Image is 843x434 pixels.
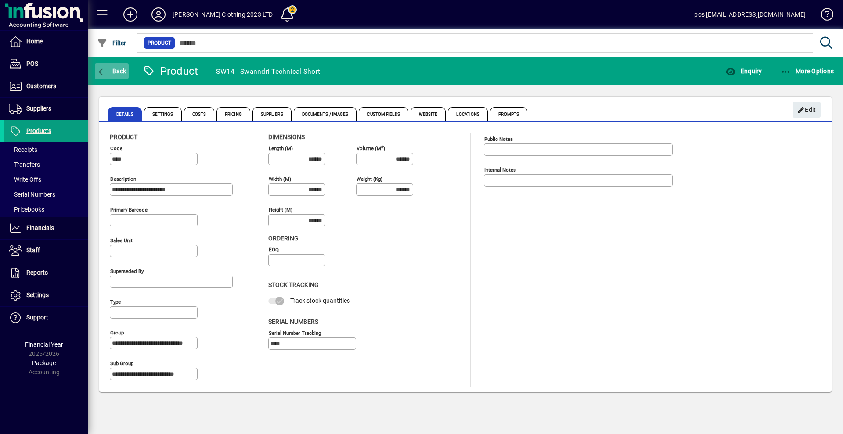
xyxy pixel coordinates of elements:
[268,318,318,325] span: Serial Numbers
[294,107,357,121] span: Documents / Images
[116,7,144,22] button: Add
[725,68,762,75] span: Enquiry
[484,136,513,142] mat-label: Public Notes
[184,107,215,121] span: Costs
[25,341,63,348] span: Financial Year
[4,142,88,157] a: Receipts
[9,176,41,183] span: Write Offs
[781,68,834,75] span: More Options
[26,269,48,276] span: Reports
[268,235,299,242] span: Ordering
[4,217,88,239] a: Financials
[26,291,49,298] span: Settings
[4,202,88,217] a: Pricebooks
[216,65,320,79] div: SW14 - Swanndri Technical Short
[4,157,88,172] a: Transfers
[9,191,55,198] span: Serial Numbers
[4,307,88,329] a: Support
[108,107,142,121] span: Details
[110,207,148,213] mat-label: Primary barcode
[4,31,88,53] a: Home
[144,107,182,121] span: Settings
[9,206,44,213] span: Pricebooks
[110,268,144,274] mat-label: Superseded by
[484,167,516,173] mat-label: Internal Notes
[490,107,527,121] span: Prompts
[88,63,136,79] app-page-header-button: Back
[268,133,305,140] span: Dimensions
[359,107,408,121] span: Custom Fields
[4,98,88,120] a: Suppliers
[26,314,48,321] span: Support
[143,64,198,78] div: Product
[216,107,250,121] span: Pricing
[26,38,43,45] span: Home
[723,63,764,79] button: Enquiry
[797,103,816,117] span: Edit
[9,146,37,153] span: Receipts
[4,240,88,262] a: Staff
[26,105,51,112] span: Suppliers
[32,359,56,366] span: Package
[269,330,321,336] mat-label: Serial Number tracking
[95,35,129,51] button: Filter
[268,281,319,288] span: Stock Tracking
[778,63,836,79] button: More Options
[110,237,133,244] mat-label: Sales unit
[4,172,88,187] a: Write Offs
[26,127,51,134] span: Products
[110,330,124,336] mat-label: Group
[357,145,385,151] mat-label: Volume (m )
[252,107,292,121] span: Suppliers
[9,161,40,168] span: Transfers
[26,247,40,254] span: Staff
[381,144,383,149] sup: 3
[110,133,137,140] span: Product
[4,75,88,97] a: Customers
[26,60,38,67] span: POS
[357,176,382,182] mat-label: Weight (Kg)
[269,247,279,253] mat-label: EOQ
[411,107,446,121] span: Website
[148,39,171,47] span: Product
[4,53,88,75] a: POS
[26,224,54,231] span: Financials
[269,145,293,151] mat-label: Length (m)
[448,107,488,121] span: Locations
[110,360,133,366] mat-label: Sub group
[173,7,273,22] div: [PERSON_NAME] Clothing 2023 LTD
[694,7,806,22] div: pos [EMAIL_ADDRESS][DOMAIN_NAME]
[26,82,56,90] span: Customers
[95,63,129,79] button: Back
[97,68,126,75] span: Back
[110,299,121,305] mat-label: Type
[793,102,821,118] button: Edit
[269,176,291,182] mat-label: Width (m)
[4,284,88,306] a: Settings
[4,187,88,202] a: Serial Numbers
[4,262,88,284] a: Reports
[97,39,126,47] span: Filter
[269,207,292,213] mat-label: Height (m)
[110,145,122,151] mat-label: Code
[814,2,832,30] a: Knowledge Base
[110,176,136,182] mat-label: Description
[144,7,173,22] button: Profile
[290,297,350,304] span: Track stock quantities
